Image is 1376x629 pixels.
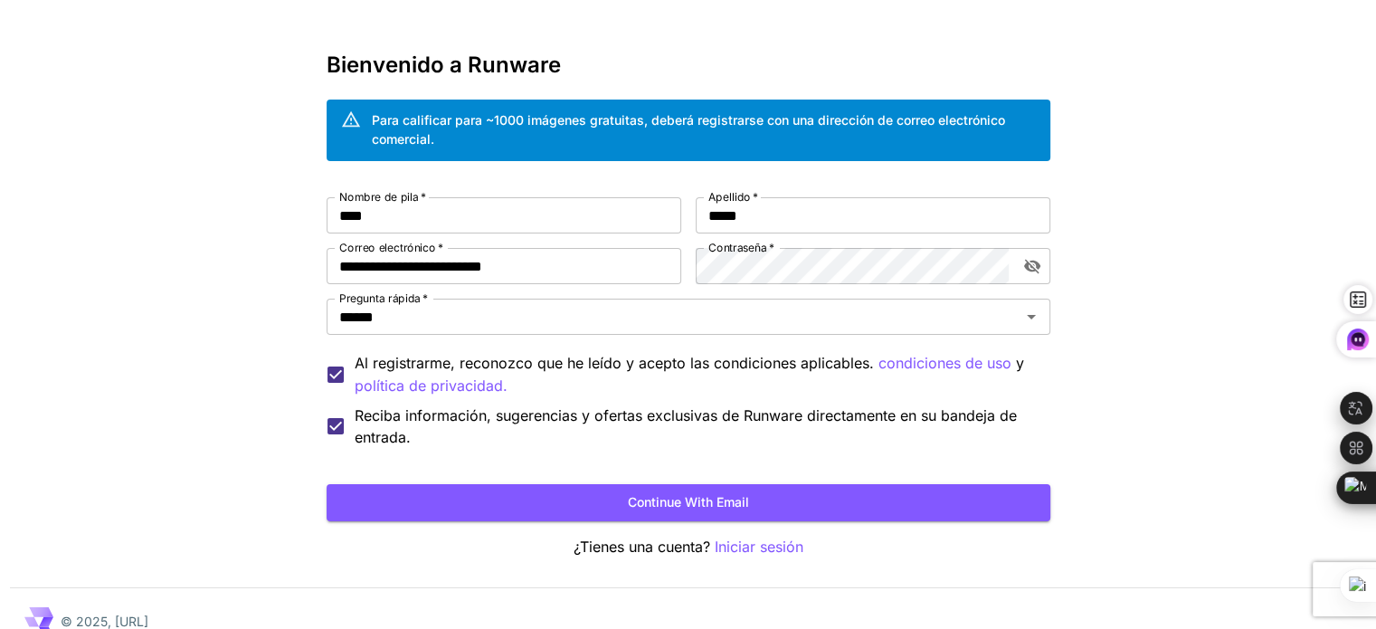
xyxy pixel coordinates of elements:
font: Apellido [708,190,751,204]
font: Iniciar sesión [715,538,803,556]
button: alternar visibilidad de contraseña [1016,250,1049,282]
button: Al registrarme, reconozco que he leído y acepto las condiciones aplicables. condiciones de uso y [355,375,508,397]
font: Para calificar para ~1000 imágenes gratuitas, deberá registrarse con una dirección de correo elec... [372,112,1005,147]
button: Continue with email [327,484,1050,521]
font: Contraseña [708,241,767,254]
font: política de privacidad. [355,376,508,395]
font: Reciba información, sugerencias y ofertas exclusivas de Runware directamente en su bandeja de ent... [355,406,1017,446]
font: ¿Tienes una cuenta? [574,538,710,556]
font: Bienvenido a Runware [327,52,561,78]
font: condiciones de uso [878,354,1011,372]
button: Abierto [1019,304,1044,329]
font: y [1016,354,1024,372]
button: Al registrarme, reconozco que he leído y acepto las condiciones aplicables. y política de privaci... [878,352,1011,375]
font: Pregunta rápida [339,291,421,305]
font: Nombre de pila [339,190,419,204]
font: Correo electrónico [339,241,436,254]
button: Iniciar sesión [715,536,803,558]
font: Al registrarme, reconozco que he leído y acepto las condiciones aplicables. [355,354,874,372]
font: © 2025, [URL] [61,614,148,629]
